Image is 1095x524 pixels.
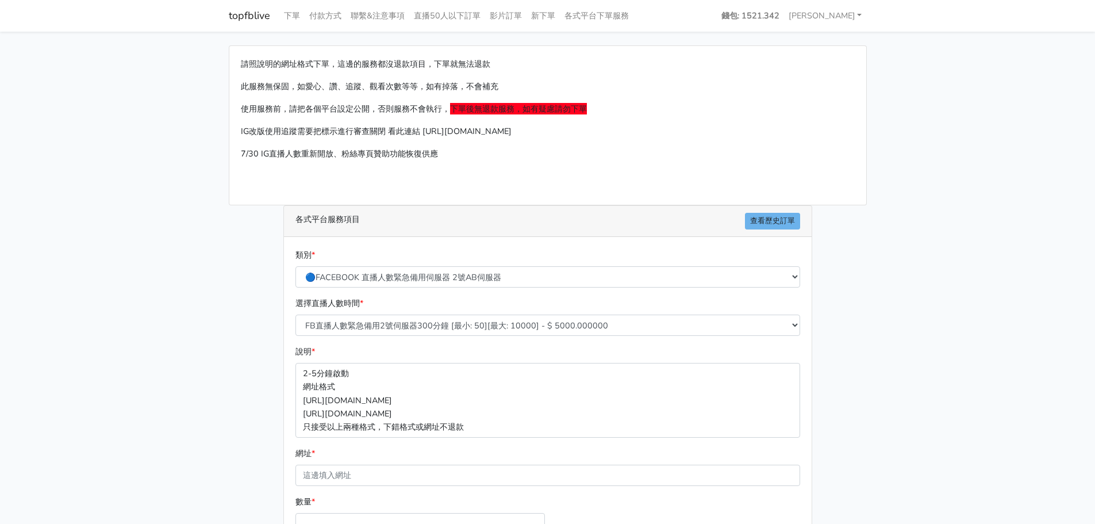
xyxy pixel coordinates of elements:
[721,10,779,21] strong: 錢包: 1521.342
[279,5,305,27] a: 下單
[229,5,270,27] a: topfblive
[295,447,315,460] label: 網址
[527,5,560,27] a: 新下單
[450,103,587,114] span: 下單後無退款服務，如有疑慮請勿下單
[717,5,784,27] a: 錢包: 1521.342
[560,5,633,27] a: 各式平台下單服務
[295,248,315,262] label: 類別
[745,213,800,230] a: 查看歷史訂單
[241,58,855,71] p: 請照說明的網址格式下單，這邊的服務都沒退款項目，下單就無法退款
[346,5,409,27] a: 聯繫&注意事項
[241,80,855,93] p: 此服務無保固，如愛心、讚、追蹤、觀看次數等等，如有掉落，不會補充
[485,5,527,27] a: 影片訂單
[284,206,812,237] div: 各式平台服務項目
[784,5,867,27] a: [PERSON_NAME]
[241,125,855,138] p: IG改版使用追蹤需要把標示進行審查關閉 看此連結 [URL][DOMAIN_NAME]
[295,345,315,358] label: 說明
[241,147,855,160] p: 7/30 IG直播人數重新開放、粉絲專頁贊助功能恢復供應
[305,5,346,27] a: 付款方式
[295,495,315,508] label: 數量
[295,297,363,310] label: 選擇直播人數時間
[295,363,800,437] p: 2-5分鐘啟動 網址格式 [URL][DOMAIN_NAME] [URL][DOMAIN_NAME] 只接受以上兩種格式，下錯格式或網址不退款
[241,102,855,116] p: 使用服務前，請把各個平台設定公開，否則服務不會執行，
[295,465,800,486] input: 這邊填入網址
[409,5,485,27] a: 直播50人以下訂單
